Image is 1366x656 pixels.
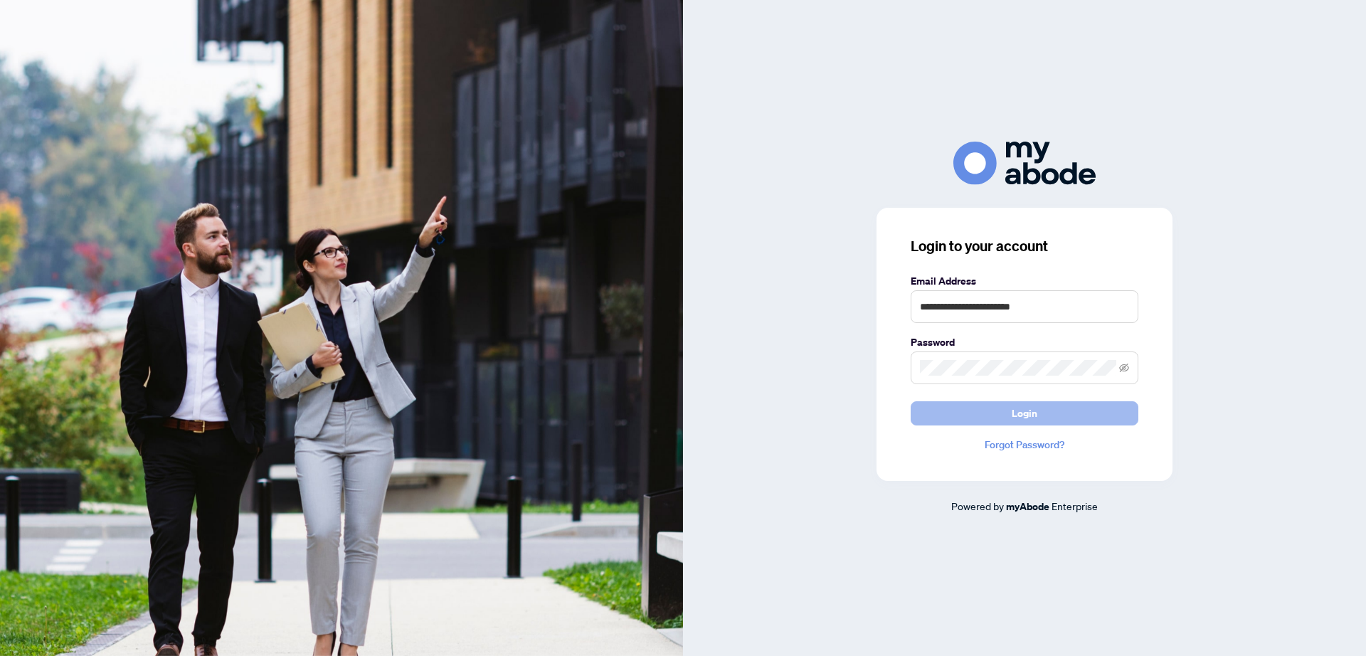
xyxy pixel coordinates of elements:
[1006,499,1049,514] a: myAbode
[911,236,1138,256] h3: Login to your account
[911,273,1138,289] label: Email Address
[911,437,1138,453] a: Forgot Password?
[1012,402,1037,425] span: Login
[951,499,1004,512] span: Powered by
[1052,499,1098,512] span: Enterprise
[953,142,1096,185] img: ma-logo
[911,401,1138,425] button: Login
[1119,363,1129,373] span: eye-invisible
[911,334,1138,350] label: Password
